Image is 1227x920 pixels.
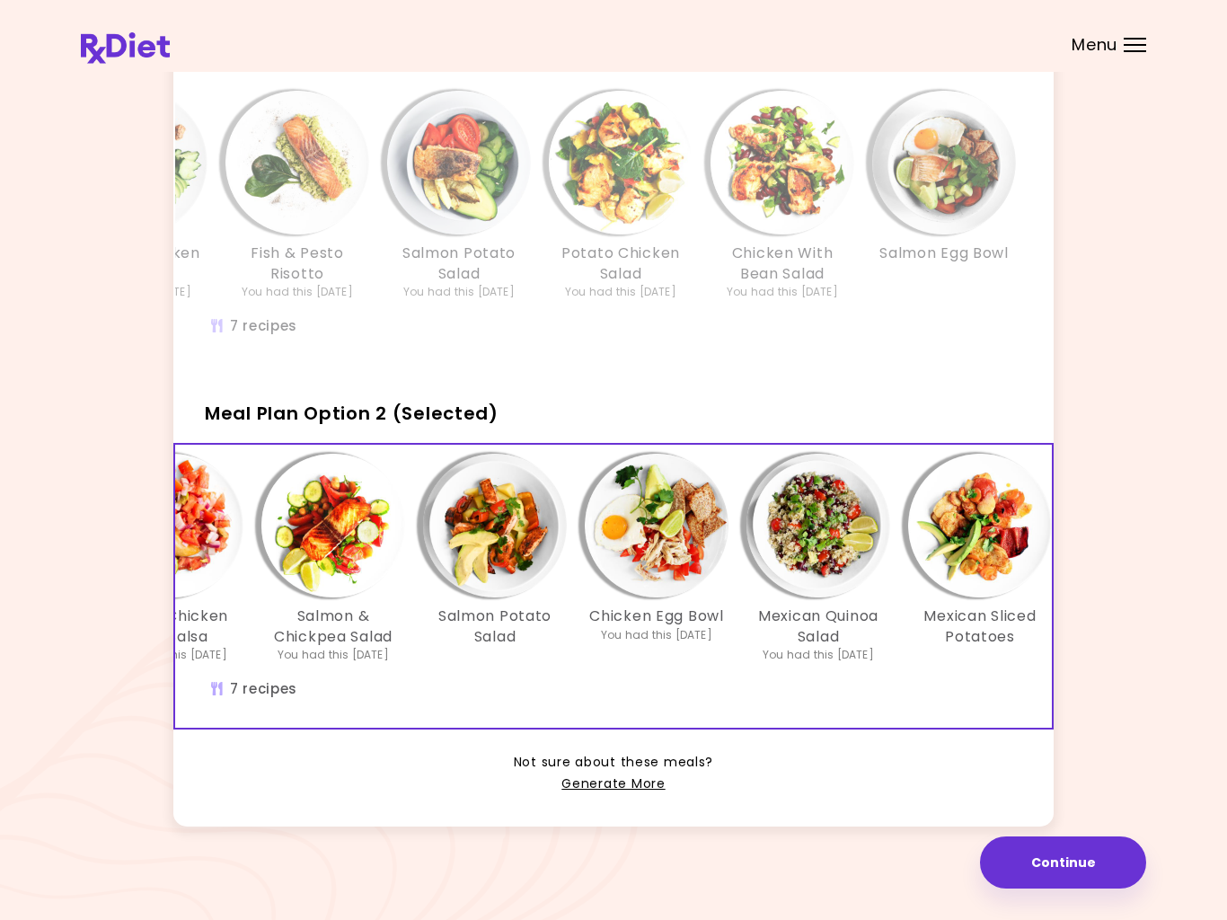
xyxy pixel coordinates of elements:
[423,606,567,647] h3: Salmon Potato Salad
[601,627,712,643] div: You had this [DATE]
[81,32,170,64] img: RxDiet
[702,91,863,300] div: Info - Chicken With Bean Salad - Meal Plan Option 1
[908,606,1052,647] h3: Mexican Sliced Potatoes
[252,454,414,663] div: Info - Salmon & Chickpea Salad - Meal Plan Option 2 (Selected)
[746,606,890,647] h3: Mexican Quinoa Salad
[225,243,369,284] h3: Fish & Pesto Risotto
[549,243,693,284] h3: Potato Chicken Salad
[576,454,737,663] div: Info - Chicken Egg Bowl - Meal Plan Option 2 (Selected)
[727,284,838,300] div: You had this [DATE]
[711,243,854,284] h3: Chicken With Bean Salad
[242,284,353,300] div: You had this [DATE]
[540,91,702,300] div: Info - Potato Chicken Salad - Meal Plan Option 1
[899,454,1061,663] div: Info - Mexican Sliced Potatoes - Meal Plan Option 2 (Selected)
[261,606,405,647] h3: Salmon & Chickpea Salad
[879,243,1009,263] h3: Salmon Egg Bowl
[205,401,499,426] span: Meal Plan Option 2 (Selected)
[589,606,724,626] h3: Chicken Egg Bowl
[737,454,899,663] div: Info - Mexican Quinoa Salad - Meal Plan Option 2 (Selected)
[387,243,531,284] h3: Salmon Potato Salad
[278,647,389,663] div: You had this [DATE]
[980,836,1146,889] button: Continue
[414,454,576,663] div: Info - Salmon Potato Salad - Meal Plan Option 2 (Selected)
[1072,37,1117,53] span: Menu
[378,91,540,300] div: Info - Salmon Potato Salad - Meal Plan Option 1
[763,647,874,663] div: You had this [DATE]
[403,284,515,300] div: You had this [DATE]
[216,91,378,300] div: Info - Fish & Pesto Risotto - Meal Plan Option 1
[561,774,665,795] a: Generate More
[863,91,1025,300] div: Info - Salmon Egg Bowl - Meal Plan Option 1
[514,752,713,774] span: Not sure about these meals?
[565,284,676,300] div: You had this [DATE]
